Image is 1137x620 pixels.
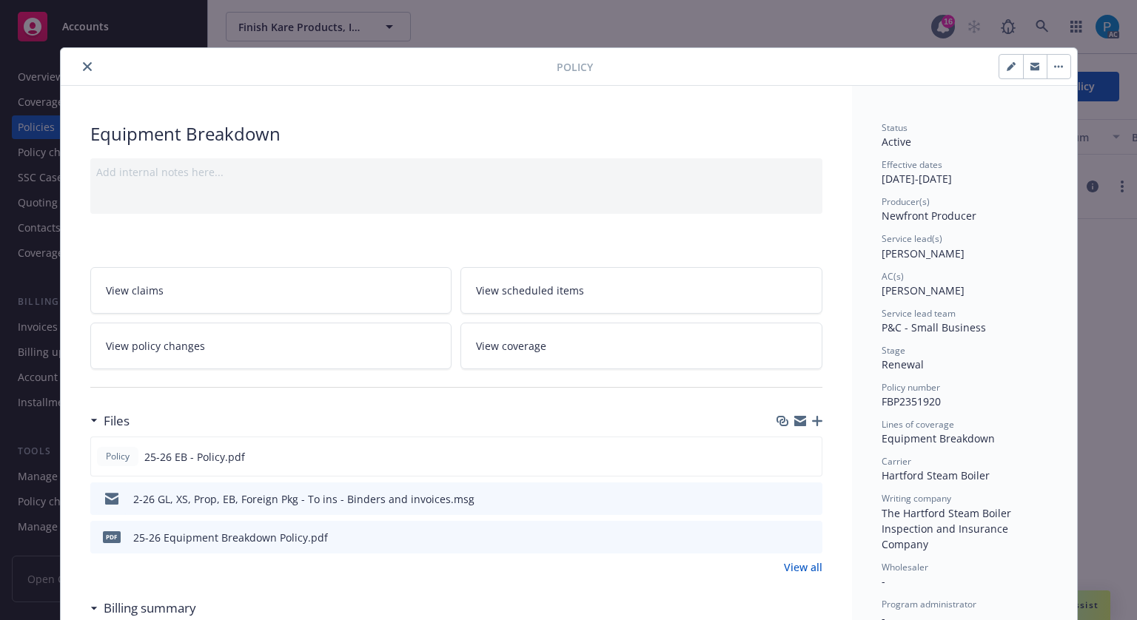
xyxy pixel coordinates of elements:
[103,450,133,463] span: Policy
[882,431,1047,446] div: Equipment Breakdown
[882,506,1014,551] span: The Hartford Steam Boiler Inspection and Insurance Company
[104,411,130,431] h3: Files
[882,232,942,245] span: Service lead(s)
[557,59,593,75] span: Policy
[882,492,951,505] span: Writing company
[90,411,130,431] div: Files
[103,531,121,542] span: pdf
[90,121,822,146] div: Equipment Breakdown
[106,283,164,298] span: View claims
[104,599,196,618] h3: Billing summary
[476,338,546,354] span: View coverage
[90,599,196,618] div: Billing summary
[882,158,1047,186] div: [DATE] - [DATE]
[882,344,905,357] span: Stage
[78,58,96,75] button: close
[882,357,924,371] span: Renewal
[90,267,452,314] a: View claims
[882,283,965,297] span: [PERSON_NAME]
[460,267,822,314] a: View scheduled items
[882,561,928,573] span: Wholesaler
[803,530,816,545] button: preview file
[882,270,904,283] span: AC(s)
[779,491,791,507] button: download file
[106,338,205,354] span: View policy changes
[882,418,954,431] span: Lines of coverage
[882,455,911,468] span: Carrier
[779,530,791,545] button: download file
[784,559,822,575] a: View all
[133,491,474,507] div: 2-26 GL, XS, Prop, EB, Foreign Pkg - To ins - Binders and invoices.msg
[882,320,986,334] span: P&C - Small Business
[882,209,976,223] span: Newfront Producer
[460,323,822,369] a: View coverage
[476,283,584,298] span: View scheduled items
[779,449,791,465] button: download file
[882,381,940,394] span: Policy number
[882,121,908,134] span: Status
[144,449,245,465] span: 25-26 EB - Policy.pdf
[802,449,816,465] button: preview file
[133,530,328,545] div: 25-26 Equipment Breakdown Policy.pdf
[803,491,816,507] button: preview file
[90,323,452,369] a: View policy changes
[882,468,990,482] span: Hartford Steam Boiler
[882,598,976,610] span: Program administrator
[882,135,911,149] span: Active
[882,574,885,588] span: -
[882,195,930,208] span: Producer(s)
[96,164,816,180] div: Add internal notes here...
[882,394,941,408] span: FBP2351920
[882,158,942,171] span: Effective dates
[882,246,965,260] span: [PERSON_NAME]
[882,307,956,320] span: Service lead team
